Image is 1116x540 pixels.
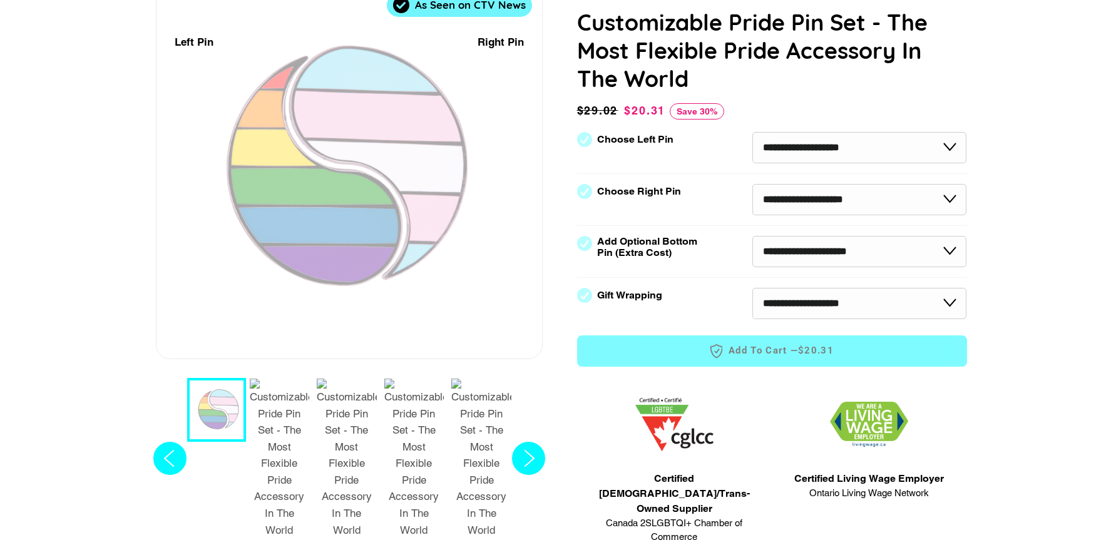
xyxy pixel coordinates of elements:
[798,344,834,357] span: $20.31
[384,379,444,538] img: Customizable Pride Pin Set - The Most Flexible Pride Accessory In The World
[451,379,511,538] img: Customizable Pride Pin Set - The Most Flexible Pride Accessory In The World
[830,402,908,447] img: 1706832627.png
[577,8,967,93] h1: Customizable Pride Pin Set - The Most Flexible Pride Accessory In The World
[577,335,967,367] button: Add to Cart —$20.31
[794,471,944,486] span: Certified Living Wage Employer
[670,103,724,120] span: Save 30%
[577,102,622,120] span: $29.02
[187,378,246,442] button: 1 / 9
[478,34,524,51] div: Right Pin
[597,290,662,301] label: Gift Wrapping
[597,134,673,145] label: Choose Left Pin
[597,236,702,258] label: Add Optional Bottom Pin (Extra Cost)
[794,486,944,501] span: Ontario Living Wage Network
[596,343,948,359] span: Add to Cart —
[635,398,714,451] img: 1705457225.png
[317,379,377,538] img: Customizable Pride Pin Set - The Most Flexible Pride Accessory In The World
[624,104,665,117] span: $20.31
[583,471,766,516] span: Certified [DEMOGRAPHIC_DATA]/Trans-Owned Supplier
[597,186,681,197] label: Choose Right Pin
[250,379,310,538] img: Customizable Pride Pin Set - The Most Flexible Pride Accessory In The World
